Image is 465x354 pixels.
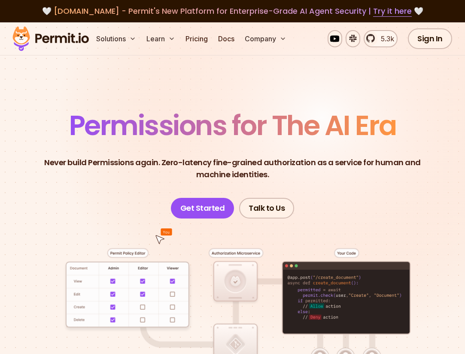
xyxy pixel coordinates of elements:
[69,106,396,145] span: Permissions for The AI Era
[9,24,93,53] img: Permit logo
[364,30,398,47] a: 5.3k
[27,157,438,181] p: Never build Permissions again. Zero-latency fine-grained authorization as a service for human and...
[215,30,238,47] a: Docs
[171,198,234,219] a: Get Started
[241,30,290,47] button: Company
[373,6,412,17] a: Try it here
[54,6,412,16] span: [DOMAIN_NAME] - Permit's New Platform for Enterprise-Grade AI Agent Security |
[182,30,211,47] a: Pricing
[239,198,294,219] a: Talk to Us
[408,28,452,49] a: Sign In
[93,30,140,47] button: Solutions
[21,5,444,17] div: 🤍 🤍
[376,34,394,44] span: 5.3k
[143,30,179,47] button: Learn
